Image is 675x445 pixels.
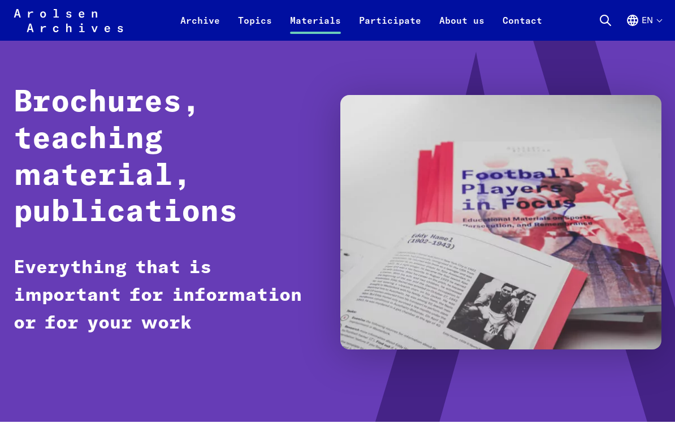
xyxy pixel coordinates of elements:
a: Materials [281,14,350,41]
a: Topics [229,14,281,41]
a: Archive [171,14,229,41]
a: Contact [494,14,551,41]
a: About us [430,14,494,41]
nav: Primary [171,7,551,34]
strong: Brochures, teaching material, publications [14,88,237,228]
a: Participate [350,14,430,41]
p: Everything that is important for information or for your work [14,254,318,338]
button: English, language selection [626,14,661,41]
